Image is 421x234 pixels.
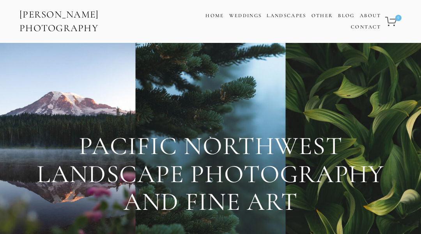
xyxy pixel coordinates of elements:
[19,6,177,37] a: [PERSON_NAME] Photography
[351,21,381,33] a: Contact
[19,132,402,216] h1: PACIFIC NORTHWEST LANDSCAPE PHOTOGRAPHY AND FINE ART
[360,10,381,21] a: About
[311,12,333,19] a: Other
[205,10,224,21] a: Home
[338,10,354,21] a: Blog
[229,12,262,19] a: Weddings
[384,12,402,31] a: 0 items in cart
[395,15,402,21] span: 0
[267,12,306,19] a: Landscapes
